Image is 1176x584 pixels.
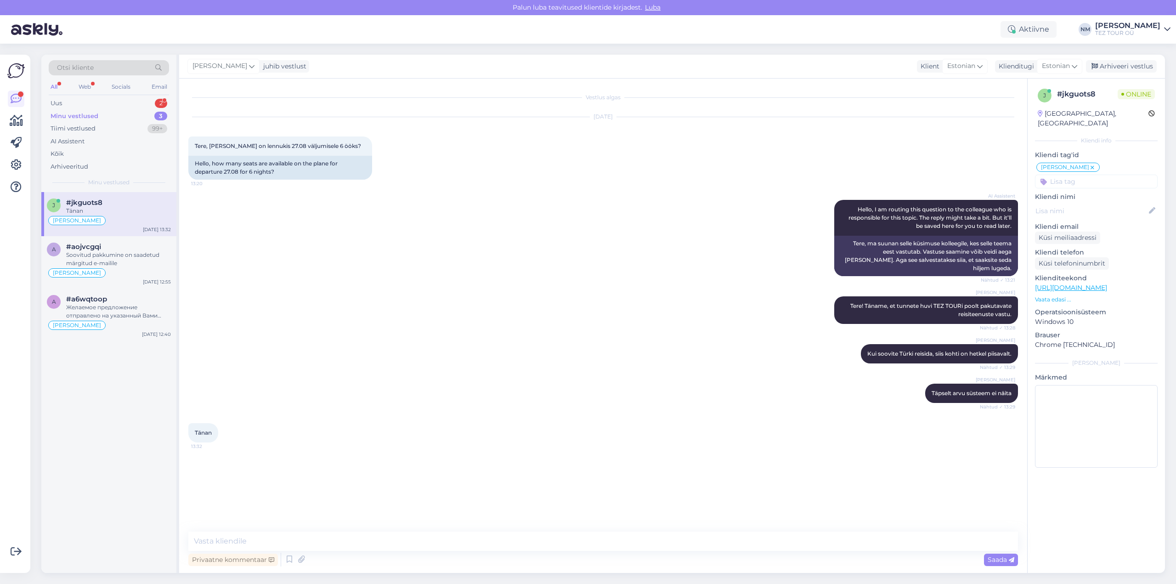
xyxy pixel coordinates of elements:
input: Lisa tag [1035,175,1158,188]
span: j [1043,92,1046,99]
div: # jkguots8 [1057,89,1118,100]
span: Nähtud ✓ 13:29 [980,403,1015,410]
p: Kliendi telefon [1035,248,1158,257]
span: Luba [642,3,663,11]
span: Nähtud ✓ 13:29 [980,364,1015,371]
span: Tere! Täname, et tunnete huvi TEZ TOURi poolt pakutavate reisiteenuste vastu. [850,302,1013,318]
span: 13:32 [191,443,226,450]
div: Kõik [51,149,64,159]
div: [DATE] 12:55 [143,278,171,285]
p: Vaata edasi ... [1035,295,1158,304]
div: [PERSON_NAME] [1095,22,1160,29]
span: 13:20 [191,180,226,187]
div: Tänan [66,207,171,215]
p: Kliendi email [1035,222,1158,232]
span: #a6wqtoop [66,295,107,303]
span: Kui soovite Türki reisida, siis kohti on hetkel piisavalt. [867,350,1012,357]
img: Askly Logo [7,62,25,79]
span: [PERSON_NAME] [53,218,101,223]
span: Estonian [1042,61,1070,71]
div: TEZ TOUR OÜ [1095,29,1160,37]
span: [PERSON_NAME] [976,337,1015,344]
div: Web [77,81,93,93]
span: [PERSON_NAME] [192,61,247,71]
div: Klient [917,62,939,71]
div: Желаемое предложение отправлено на указанный Вами электронный адрес. [66,303,171,320]
div: Vestlus algas [188,93,1018,102]
span: #jkguots8 [66,198,102,207]
div: [PERSON_NAME] [1035,359,1158,367]
span: Nähtud ✓ 13:28 [980,324,1015,331]
span: Tere, [PERSON_NAME] on lennukis 27.08 väljumisele 6 ööks? [195,142,361,149]
span: AI Assistent [981,193,1015,199]
div: Email [150,81,169,93]
p: Kliendi tag'id [1035,150,1158,160]
span: [PERSON_NAME] [976,376,1015,383]
span: [PERSON_NAME] [1041,164,1089,170]
div: AI Assistent [51,137,85,146]
div: [GEOGRAPHIC_DATA], [GEOGRAPHIC_DATA] [1038,109,1148,128]
div: Tiimi vestlused [51,124,96,133]
div: Privaatne kommentaar [188,554,278,566]
div: juhib vestlust [260,62,306,71]
div: Arhiveeri vestlus [1086,60,1157,73]
span: [PERSON_NAME] [976,289,1015,296]
div: NM [1079,23,1091,36]
div: Aktiivne [1001,21,1057,38]
span: [PERSON_NAME] [53,323,101,328]
span: Estonian [947,61,975,71]
div: Tere, ma suunan selle küsimuse kolleegile, kes selle teema eest vastutab. Vastuse saamine võib ve... [834,236,1018,276]
span: a [52,246,56,253]
div: [DATE] 12:40 [142,331,171,338]
p: Brauser [1035,330,1158,340]
p: Kliendi nimi [1035,192,1158,202]
div: 2 [155,99,167,108]
span: Tänan [195,429,212,436]
div: Soovitud pakkumine on saadetud märgitud e-mailile [66,251,171,267]
span: Saada [988,556,1014,564]
span: #aojvcgqi [66,243,101,251]
span: [PERSON_NAME] [53,270,101,276]
div: Hello, how many seats are available on the plane for departure 27.08 for 6 nights? [188,156,372,180]
div: Kliendi info [1035,136,1158,145]
div: All [49,81,59,93]
span: Täpselt arvu süsteem ei näita [932,390,1012,397]
div: Klienditugi [995,62,1034,71]
p: Chrome [TECHNICAL_ID] [1035,340,1158,350]
div: Küsi meiliaadressi [1035,232,1100,244]
a: [PERSON_NAME]TEZ TOUR OÜ [1095,22,1170,37]
div: Uus [51,99,62,108]
span: Online [1118,89,1155,99]
div: Socials [110,81,132,93]
div: Arhiveeritud [51,162,88,171]
span: Nähtud ✓ 13:21 [981,277,1015,283]
a: [URL][DOMAIN_NAME] [1035,283,1107,292]
p: Operatsioonisüsteem [1035,307,1158,317]
div: [DATE] [188,113,1018,121]
input: Lisa nimi [1035,206,1147,216]
span: j [52,202,55,209]
div: Minu vestlused [51,112,98,121]
div: Küsi telefoninumbrit [1035,257,1109,270]
div: 99+ [147,124,167,133]
div: 3 [154,112,167,121]
p: Klienditeekond [1035,273,1158,283]
div: [DATE] 13:32 [143,226,171,233]
span: Minu vestlused [88,178,130,187]
p: Märkmed [1035,373,1158,382]
span: Otsi kliente [57,63,94,73]
span: Hello, I am routing this question to the colleague who is responsible for this topic. The reply m... [848,206,1013,229]
p: Windows 10 [1035,317,1158,327]
span: a [52,298,56,305]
